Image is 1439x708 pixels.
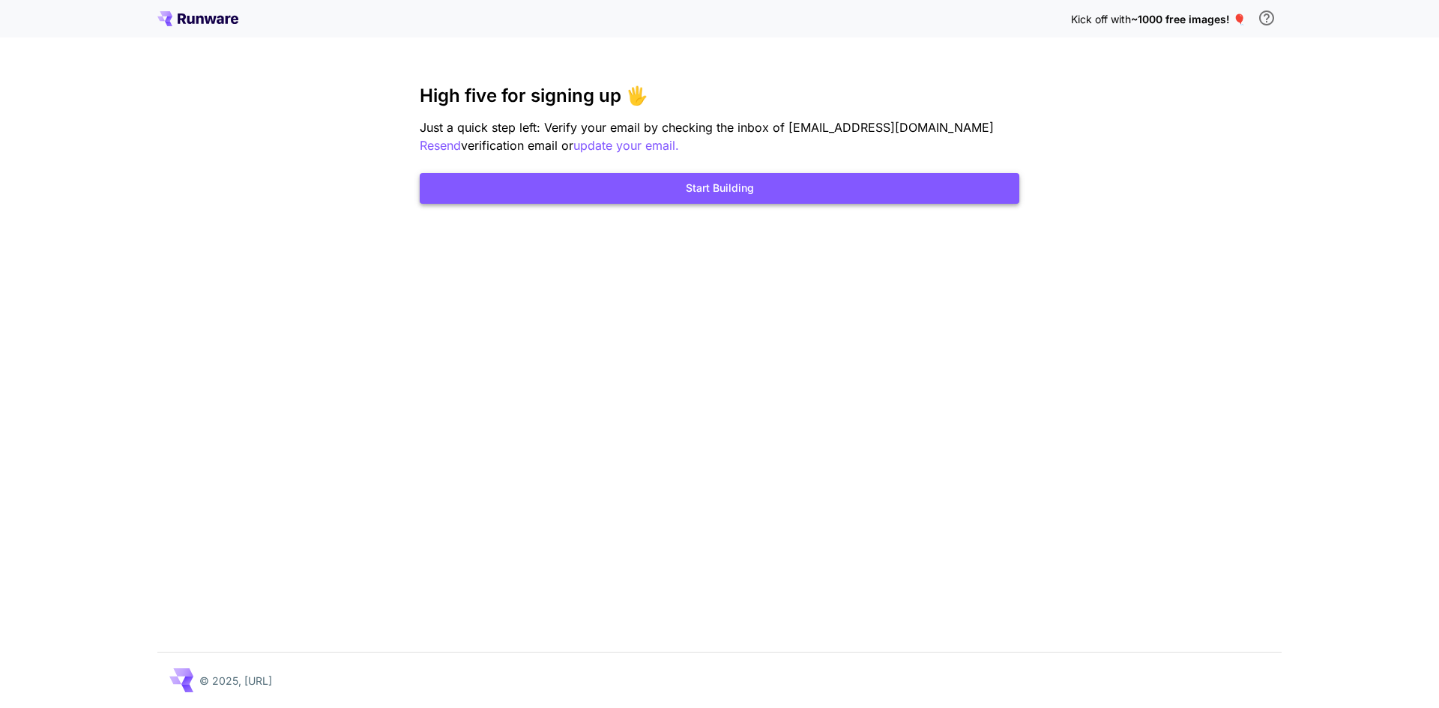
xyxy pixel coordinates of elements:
button: Start Building [420,173,1019,204]
span: Kick off with [1071,13,1131,25]
span: Just a quick step left: Verify your email by checking the inbox of [EMAIL_ADDRESS][DOMAIN_NAME] [420,120,994,135]
button: In order to qualify for free credit, you need to sign up with a business email address and click ... [1252,3,1282,33]
p: © 2025, [URL] [199,673,272,689]
h3: High five for signing up 🖐️ [420,85,1019,106]
button: update your email. [573,136,679,155]
button: Resend [420,136,461,155]
span: ~1000 free images! 🎈 [1131,13,1246,25]
span: verification email or [461,138,573,153]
